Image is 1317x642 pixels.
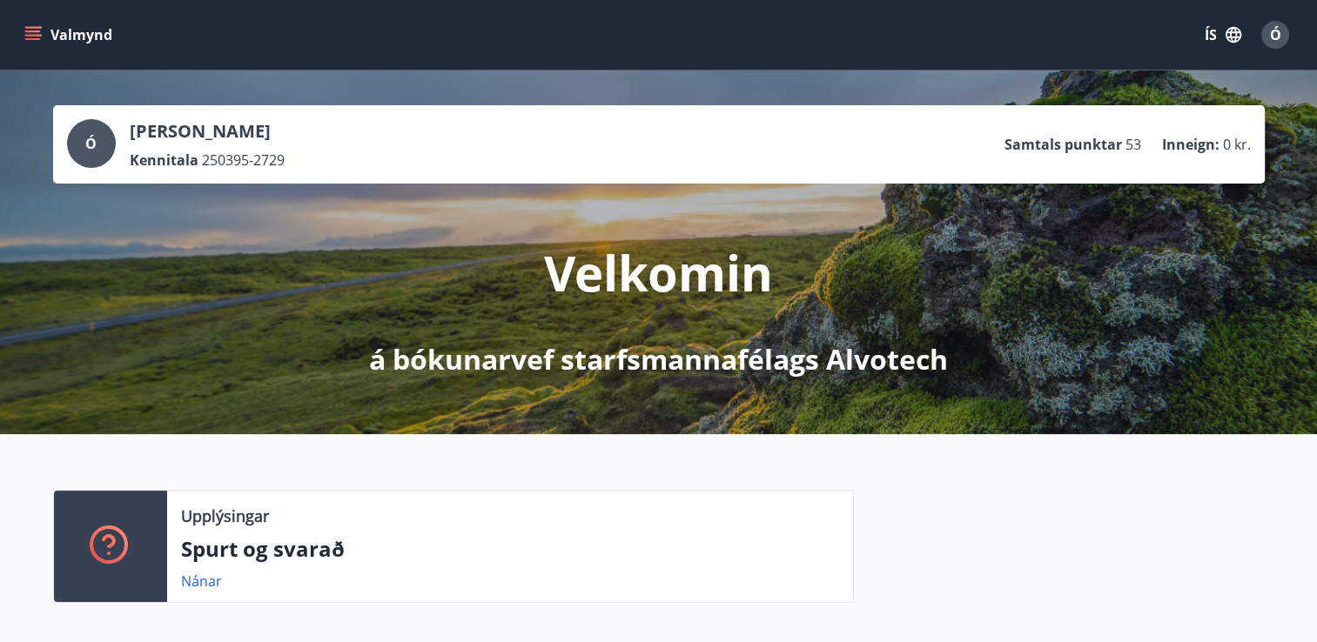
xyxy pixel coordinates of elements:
[1125,135,1141,154] span: 53
[1254,14,1296,56] button: Ó
[544,239,773,305] p: Velkomin
[130,119,285,144] p: [PERSON_NAME]
[85,134,97,153] span: Ó
[1005,135,1122,154] p: Samtals punktar
[1162,135,1220,154] p: Inneign :
[21,19,119,50] button: menu
[202,150,285,170] span: 250395-2729
[1195,19,1251,50] button: ÍS
[181,505,269,527] p: Upplýsingar
[130,150,198,170] p: Kennitala
[1270,25,1281,44] span: Ó
[369,340,948,378] p: á bókunarvef starfsmannafélags Alvotech
[181,534,839,564] p: Spurt og svarað
[181,572,222,591] a: Nánar
[1223,135,1251,154] span: 0 kr.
